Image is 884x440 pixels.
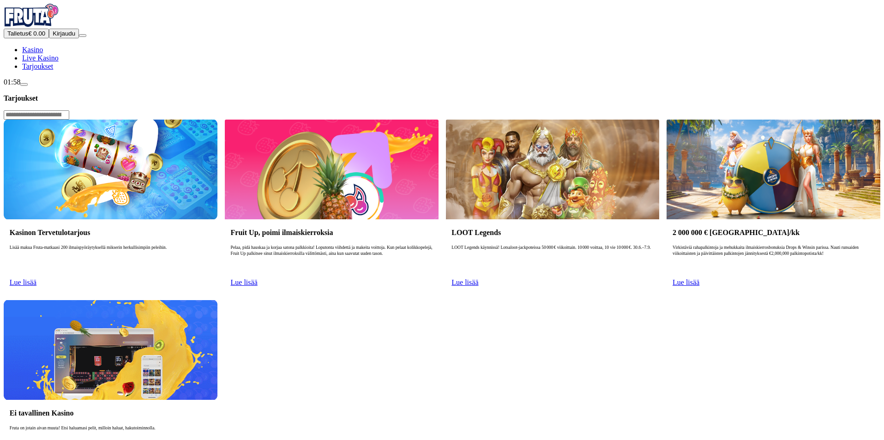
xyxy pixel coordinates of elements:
[4,94,880,102] h3: Tarjoukset
[22,62,53,70] a: Tarjoukset
[4,29,49,38] button: Talletusplus icon€ 0.00
[49,29,79,38] button: Kirjaudu
[10,409,211,417] h3: Ei tavallinen Kasino
[4,300,217,400] img: Ei tavallinen Kasino
[4,110,69,120] input: Search
[673,245,874,274] p: Virkistäviä rahapalkintoja ja mehukkaita ilmaiskierrosbonuksia Drops & Winsin parissa. Nauti runs...
[79,34,86,37] button: menu
[22,54,59,62] a: Live Kasino
[10,228,211,237] h3: Kasinon Tervetulotarjous
[7,30,28,37] span: Talletus
[28,30,45,37] span: € 0.00
[667,120,880,219] img: 2 000 000 € Palkintopotti/kk
[231,278,258,286] a: Lue lisää
[673,278,699,286] a: Lue lisää
[446,120,660,219] img: LOOT Legends
[22,46,43,54] a: Kasino
[451,278,478,286] a: Lue lisää
[225,120,439,219] img: Fruit Up, poimi ilmaiskierroksia
[4,46,880,71] nav: Main menu
[4,120,217,219] img: Kasinon Tervetulotarjous
[10,245,211,274] p: Lisää makua Fruta-matkaasi 200 ilmaispyöräytyksellä mikserin herkullisimpiin peleihin.
[4,4,880,71] nav: Primary
[4,4,59,27] img: Fruta
[20,83,28,86] button: live-chat
[4,78,20,86] span: 01:58
[231,228,433,237] h3: Fruit Up, poimi ilmaiskierroksia
[451,228,653,237] h3: LOOT Legends
[451,245,653,274] p: LOOT Legends käynnissä! Lotsaloot‑jackpoteissa 50 000 € viikoittain. 10 000 voittaa, 10 vie 10 00...
[10,278,36,286] a: Lue lisää
[4,20,59,28] a: Fruta
[53,30,75,37] span: Kirjaudu
[231,245,433,274] p: Pelaa, pidä hauskaa ja korjaa satona palkkioita! Loputonta viihdettä ja makeita voittoja. Kun pel...
[673,228,874,237] h3: 2 000 000 € [GEOGRAPHIC_DATA]/kk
